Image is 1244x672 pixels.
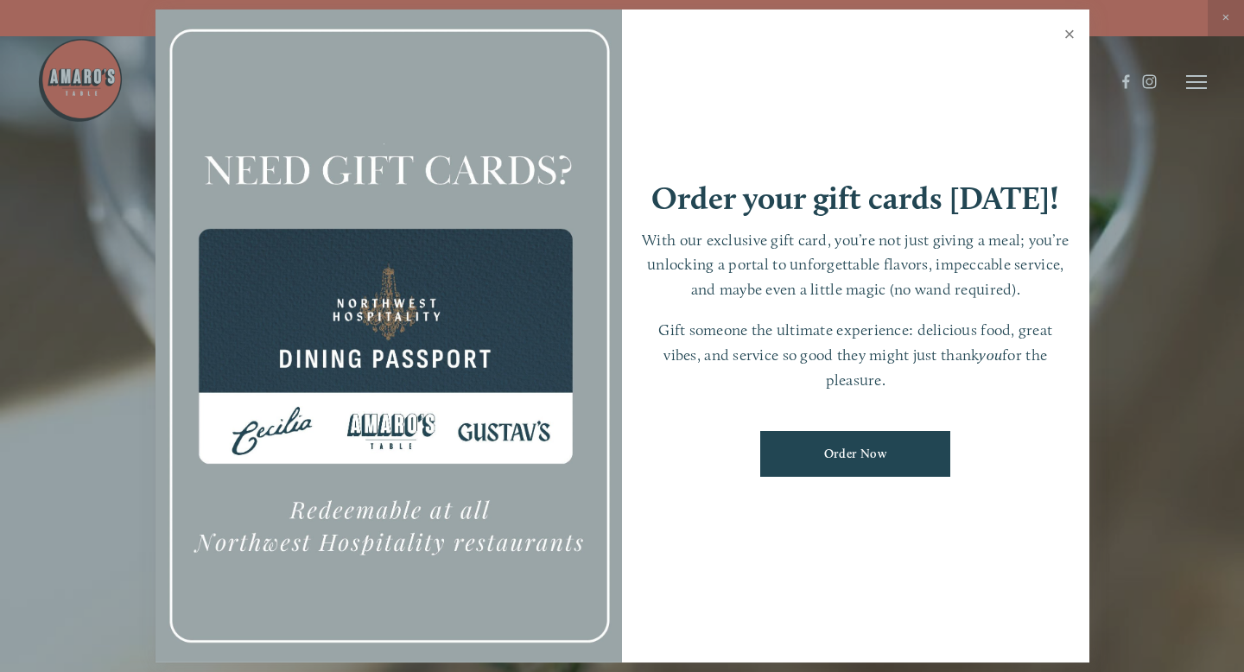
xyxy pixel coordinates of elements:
[1053,12,1087,60] a: Close
[979,346,1002,364] em: you
[639,318,1072,392] p: Gift someone the ultimate experience: delicious food, great vibes, and service so good they might...
[639,228,1072,302] p: With our exclusive gift card, you’re not just giving a meal; you’re unlocking a portal to unforge...
[760,431,950,477] a: Order Now
[651,182,1059,214] h1: Order your gift cards [DATE]!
